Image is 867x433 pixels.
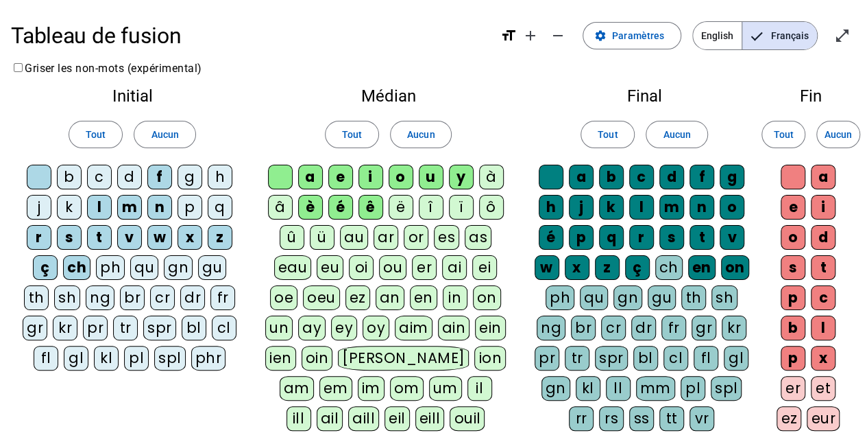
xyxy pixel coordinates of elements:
div: pl [681,376,705,401]
div: kr [53,316,77,340]
div: a [298,165,323,189]
div: o [389,165,413,189]
div: ç [33,255,58,280]
button: Aucun [390,121,452,148]
input: Griser les non-mots (expérimental) [14,63,23,72]
div: p [178,195,202,220]
div: ai [442,255,467,280]
div: ay [298,316,326,340]
div: ç [625,255,650,280]
div: ng [537,316,565,340]
div: y [449,165,474,189]
button: Entrer en plein écran [829,22,856,49]
div: oin [302,346,333,371]
div: ph [96,255,125,280]
mat-button-toggle-group: Language selection [692,21,818,50]
div: a [569,165,594,189]
div: w [147,225,172,250]
div: u [419,165,443,189]
div: dr [180,285,205,310]
button: Paramètres [583,22,681,49]
div: am [280,376,314,401]
div: ch [63,255,90,280]
div: spl [711,376,742,401]
div: qu [580,285,608,310]
span: Aucun [151,126,178,143]
div: on [721,255,749,280]
div: pr [83,316,108,340]
div: ion [474,346,506,371]
div: k [599,195,624,220]
div: û [280,225,304,250]
div: sh [711,285,737,310]
div: f [147,165,172,189]
button: Tout [581,121,635,148]
div: om [390,376,424,401]
div: dr [631,316,656,340]
div: n [689,195,714,220]
div: rs [599,406,624,431]
div: x [178,225,202,250]
div: fl [694,346,718,371]
span: Aucun [663,126,690,143]
div: d [117,165,142,189]
div: x [811,346,835,371]
span: Aucun [825,126,852,143]
div: kr [722,316,746,340]
div: r [629,225,654,250]
div: an [376,285,404,310]
div: spr [595,346,628,371]
div: eill [415,406,445,431]
span: English [693,22,742,49]
div: d [811,225,835,250]
div: fr [210,285,235,310]
div: ph [546,285,574,310]
div: br [571,316,596,340]
div: ou [379,255,406,280]
div: kl [94,346,119,371]
div: q [208,195,232,220]
div: or [404,225,428,250]
div: aill [348,406,379,431]
div: a [811,165,835,189]
div: h [208,165,232,189]
div: ail [317,406,343,431]
div: gr [23,316,47,340]
div: ar [374,225,398,250]
div: il [467,376,492,401]
button: Aucun [816,121,860,148]
button: Tout [325,121,379,148]
div: z [208,225,232,250]
div: br [120,285,145,310]
div: gn [541,376,570,401]
div: q [599,225,624,250]
div: spr [143,316,176,340]
div: ll [606,376,631,401]
div: es [434,225,459,250]
div: er [781,376,805,401]
div: gr [692,316,716,340]
div: c [629,165,654,189]
div: c [87,165,112,189]
div: [PERSON_NAME] [338,346,469,371]
div: l [629,195,654,220]
div: v [720,225,744,250]
div: eil [384,406,410,431]
div: em [319,376,352,401]
h2: Final [534,88,755,104]
div: n [147,195,172,220]
div: fl [34,346,58,371]
div: oi [349,255,374,280]
h1: Tableau de fusion [11,14,489,58]
div: t [87,225,112,250]
div: et [811,376,835,401]
div: gn [164,255,193,280]
button: Augmenter la taille de la police [517,22,544,49]
div: tr [113,316,138,340]
div: c [811,285,835,310]
div: th [24,285,49,310]
span: Tout [773,126,793,143]
div: im [358,376,384,401]
button: Aucun [646,121,707,148]
div: m [659,195,684,220]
